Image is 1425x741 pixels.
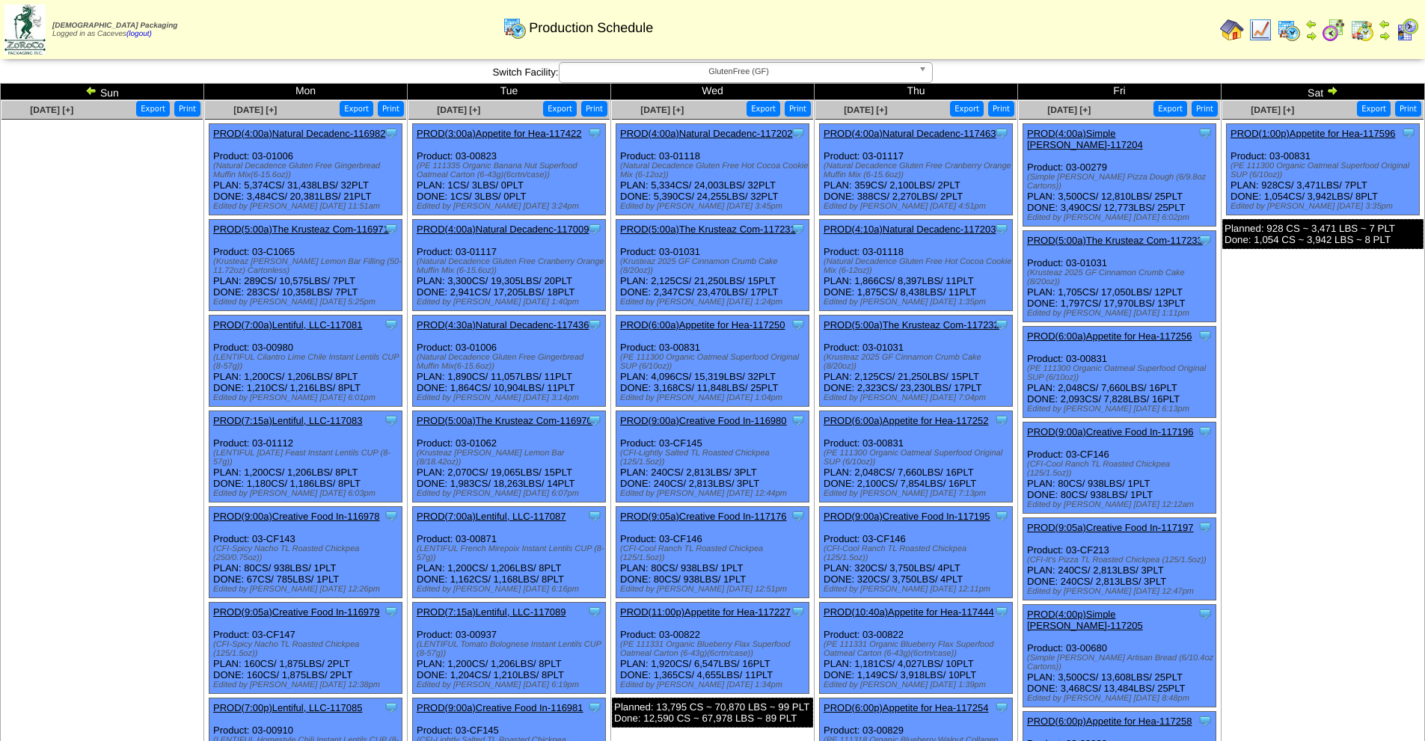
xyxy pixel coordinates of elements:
img: Tooltip [384,413,399,428]
img: Tooltip [791,317,806,332]
div: (Simple [PERSON_NAME] Artisan Bread (6/10.4oz Cartons)) [1027,654,1216,671]
div: (LENTIFUL Tomato Bolognese Instant Lentils CUP (8-57g)) [417,640,605,658]
div: Product: 03-01117 PLAN: 359CS / 2,100LBS / 2PLT DONE: 388CS / 2,270LBS / 2PLT [820,124,1013,215]
button: Export [1357,101,1391,117]
a: [DATE] [+] [233,105,277,115]
img: calendarprod.gif [503,16,527,40]
div: (Krusteaz 2025 GF Cinnamon Crumb Cake (8/20oz)) [620,257,809,275]
img: Tooltip [1198,606,1213,621]
div: Edited by [PERSON_NAME] [DATE] 12:11pm [824,585,1012,594]
button: Print [1395,101,1421,117]
div: Edited by [PERSON_NAME] [DATE] 12:47pm [1027,587,1216,596]
a: PROD(6:00p)Appetite for Hea-117254 [824,702,988,713]
img: Tooltip [994,413,1009,428]
div: Edited by [PERSON_NAME] [DATE] 6:03pm [213,489,402,498]
div: (CFI-Spicy Nacho TL Roasted Chickpea (250/0.75oz)) [213,544,402,562]
img: calendarinout.gif [1350,18,1374,42]
a: PROD(9:05a)Creative Food In-117176 [620,511,787,522]
img: Tooltip [1198,713,1213,728]
img: Tooltip [791,604,806,619]
div: Product: 03-00831 PLAN: 2,048CS / 7,660LBS / 16PLT DONE: 2,093CS / 7,828LBS / 16PLT [1023,327,1216,418]
a: PROD(7:00p)Lentiful, LLC-117085 [213,702,362,713]
div: (Krusteaz [PERSON_NAME] Lemon Bar Filling (50-11.72oz) Cartonless) [213,257,402,275]
a: PROD(1:00p)Appetite for Hea-117596 [1231,128,1395,139]
div: (PE 111300 Organic Oatmeal Superfood Original SUP (6/10oz)) [824,449,1012,467]
img: calendarprod.gif [1277,18,1301,42]
a: (logout) [126,30,152,38]
a: PROD(6:00a)Appetite for Hea-117250 [620,319,785,330]
img: calendarcustomer.gif [1395,18,1419,42]
div: (Natural Decadence Gluten Free Cranberry Orange Muffin Mix (6-15.6oz)) [417,257,605,275]
a: [DATE] [+] [1251,105,1294,115]
div: Edited by [PERSON_NAME] [DATE] 12:51pm [620,585,809,594]
div: Edited by [PERSON_NAME] [DATE] 12:38pm [213,680,402,689]
div: Product: 03-01031 PLAN: 2,125CS / 21,250LBS / 15PLT DONE: 2,347CS / 23,470LBS / 17PLT [616,220,809,311]
div: Product: 03-CF147 PLAN: 160CS / 1,875LBS / 2PLT DONE: 160CS / 1,875LBS / 2PLT [209,603,402,694]
div: Product: 03-01118 PLAN: 1,866CS / 8,397LBS / 11PLT DONE: 1,875CS / 8,438LBS / 11PLT [820,220,1013,311]
span: GlutenFree (GF) [566,63,913,81]
button: Print [988,101,1014,117]
img: Tooltip [587,126,602,141]
div: Edited by [PERSON_NAME] [DATE] 6:07pm [417,489,605,498]
div: (Simple [PERSON_NAME] Pizza Dough (6/9.8oz Cartons)) [1027,173,1216,191]
img: Tooltip [994,508,1009,523]
a: PROD(9:05a)Creative Food In-116979 [213,606,380,618]
div: (Krusteaz 2025 GF Cinnamon Crumb Cake (8/20oz)) [1027,268,1216,286]
a: PROD(5:00a)The Krusteaz Com-117233 [1027,235,1203,246]
a: PROD(4:00a)Natural Decadenc-116982 [213,128,386,139]
div: Product: 03-01118 PLAN: 5,334CS / 24,003LBS / 32PLT DONE: 5,390CS / 24,255LBS / 32PLT [616,124,809,215]
div: (Krusteaz 2025 GF Cinnamon Crumb Cake (8/20oz)) [824,353,1012,371]
a: [DATE] [+] [844,105,887,115]
div: Edited by [PERSON_NAME] [DATE] 7:04pm [824,393,1012,402]
a: PROD(7:15a)Lentiful, LLC-117083 [213,415,362,426]
img: Tooltip [587,700,602,715]
div: Product: 03-00831 PLAN: 2,048CS / 7,660LBS / 16PLT DONE: 2,100CS / 7,854LBS / 16PLT [820,411,1013,502]
a: PROD(5:00a)The Krusteaz Com-117232 [824,319,999,330]
div: Edited by [PERSON_NAME] [DATE] 7:13pm [824,489,1012,498]
div: (PE 111300 Organic Oatmeal Superfood Original SUP (6/10oz)) [620,353,809,371]
td: Thu [815,84,1018,100]
span: [DATE] [+] [640,105,684,115]
a: [DATE] [+] [1047,105,1091,115]
img: home.gif [1220,18,1244,42]
img: arrowleft.gif [1305,18,1317,30]
a: PROD(6:00p)Appetite for Hea-117258 [1027,716,1192,727]
button: Print [378,101,404,117]
div: Product: 03-00831 PLAN: 4,096CS / 15,319LBS / 32PLT DONE: 3,168CS / 11,848LBS / 25PLT [616,316,809,407]
div: (LENTIFUL [DATE] Feast Instant Lentils CUP (8-57g)) [213,449,402,467]
div: Product: 03-CF146 PLAN: 80CS / 938LBS / 1PLT DONE: 80CS / 938LBS / 1PLT [616,507,809,598]
div: Product: 03-00823 PLAN: 1CS / 3LBS / 0PLT DONE: 1CS / 3LBS / 0PLT [413,124,606,215]
a: PROD(9:05a)Creative Food In-117197 [1027,522,1194,533]
span: Production Schedule [529,20,653,36]
img: arrowleft.gif [1379,18,1391,30]
button: Print [1192,101,1218,117]
div: Product: 03-00937 PLAN: 1,200CS / 1,206LBS / 8PLT DONE: 1,204CS / 1,210LBS / 8PLT [413,603,606,694]
a: [DATE] [+] [437,105,480,115]
div: (Natural Decadence Gluten Free Cranberry Orange Muffin Mix (6-15.6oz)) [824,162,1012,179]
div: Product: 03-01112 PLAN: 1,200CS / 1,206LBS / 8PLT DONE: 1,180CS / 1,186LBS / 8PLT [209,411,402,502]
img: Tooltip [384,317,399,332]
a: PROD(4:00a)Simple [PERSON_NAME]-117204 [1027,128,1143,150]
div: Product: 03-00680 PLAN: 3,500CS / 13,608LBS / 25PLT DONE: 3,468CS / 13,484LBS / 25PLT [1023,605,1216,707]
div: Edited by [PERSON_NAME] [DATE] 8:48pm [1027,694,1216,703]
button: Export [543,101,577,117]
img: Tooltip [1198,233,1213,247]
img: Tooltip [587,508,602,523]
span: [DEMOGRAPHIC_DATA] Packaging [52,22,177,30]
img: Tooltip [1198,424,1213,439]
div: (PE 111300 Organic Oatmeal Superfood Original SUP (6/10oz)) [1027,364,1216,382]
div: Edited by [PERSON_NAME] [DATE] 6:16pm [417,585,605,594]
img: Tooltip [994,604,1009,619]
div: (CFI-Cool Ranch TL Roasted Chickpea (125/1.5oz)) [620,544,809,562]
div: (PE 111331 Organic Blueberry Flax Superfood Oatmeal Carton (6-43g)(6crtn/case)) [824,640,1012,658]
div: Product: 03-01117 PLAN: 3,300CS / 19,305LBS / 20PLT DONE: 2,941CS / 17,205LBS / 18PLT [413,220,606,311]
img: Tooltip [791,126,806,141]
a: PROD(4:00p)Simple [PERSON_NAME]-117205 [1027,609,1143,631]
a: PROD(9:00a)Creative Food In-117196 [1027,426,1194,437]
a: [DATE] [+] [30,105,73,115]
a: PROD(7:00a)Lentiful, LLC-117087 [417,511,566,522]
div: Edited by [PERSON_NAME] [DATE] 1:04pm [620,393,809,402]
